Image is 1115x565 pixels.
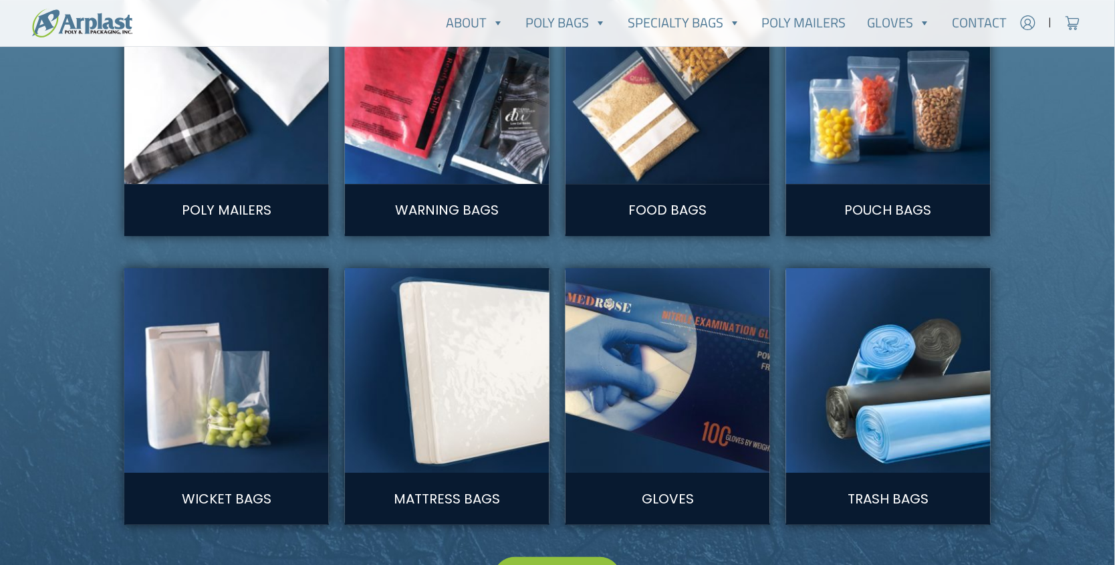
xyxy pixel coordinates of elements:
img: logo [32,9,132,37]
a: Food Bags [629,201,707,219]
a: Poly Bags [515,9,617,36]
a: Wicket Bags [182,489,271,508]
a: Warning Bags [396,201,499,219]
a: Gloves [857,9,942,36]
a: Trash Bags [848,489,929,508]
a: Contact [942,9,1018,36]
a: Poly Mailers [751,9,857,36]
a: About [435,9,515,36]
a: Gloves [642,489,694,508]
a: Pouch Bags [845,201,932,219]
a: Mattress Bags [394,489,501,508]
a: Specialty Bags [617,9,751,36]
a: Poly Mailers [182,201,271,219]
span: | [1049,15,1052,31]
